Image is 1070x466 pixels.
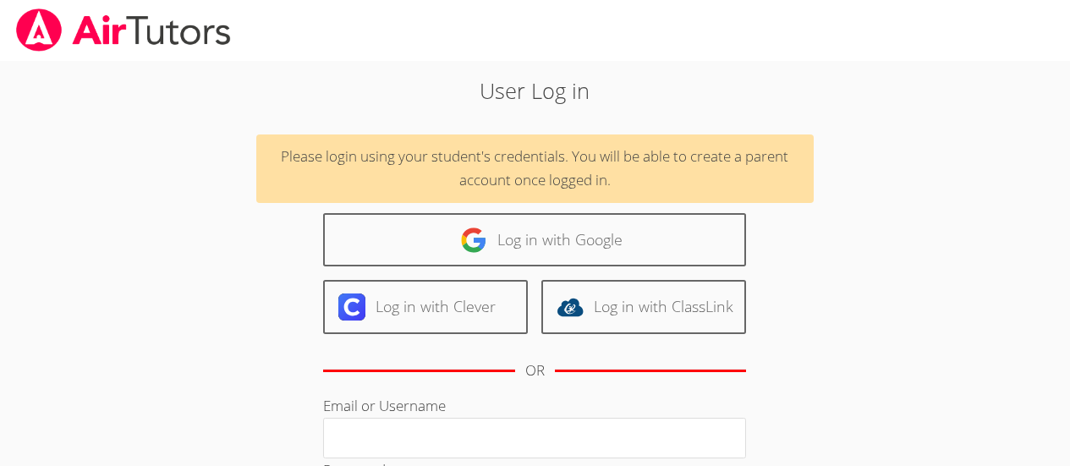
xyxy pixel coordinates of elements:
a: Log in with Clever [323,280,528,333]
div: OR [525,359,545,383]
img: classlink-logo-d6bb404cc1216ec64c9a2012d9dc4662098be43eaf13dc465df04b49fa7ab582.svg [557,293,584,321]
img: google-logo-50288ca7cdecda66e5e0955fdab243c47b7ad437acaf1139b6f446037453330a.svg [460,227,487,254]
img: clever-logo-6eab21bc6e7a338710f1a6ff85c0baf02591cd810cc4098c63d3a4b26e2feb20.svg [338,293,365,321]
div: Please login using your student's credentials. You will be able to create a parent account once l... [256,134,814,204]
a: Log in with ClassLink [541,280,746,333]
img: airtutors_banner-c4298cdbf04f3fff15de1276eac7730deb9818008684d7c2e4769d2f7ddbe033.png [14,8,233,52]
a: Log in with Google [323,213,746,266]
label: Email or Username [323,396,446,415]
h2: User Log in [246,74,824,107]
